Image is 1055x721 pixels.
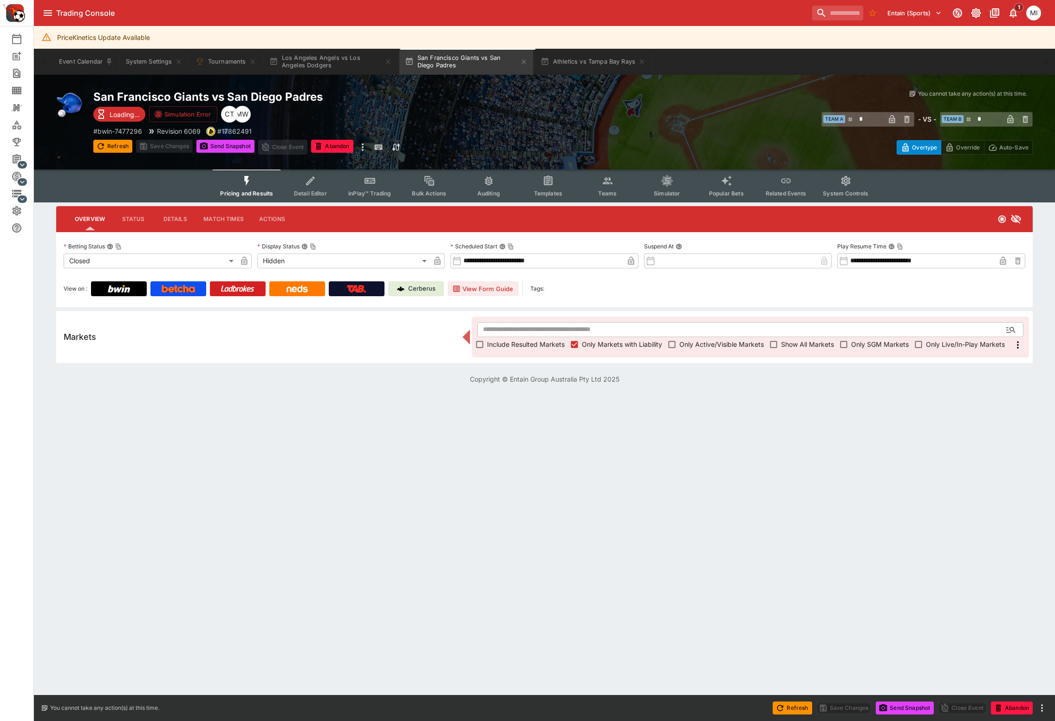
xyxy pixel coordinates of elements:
img: PriceKinetics Logo [3,2,25,24]
div: Hidden [257,253,430,268]
div: Michael Wilczynski [234,106,251,123]
p: Copy To Clipboard [217,126,252,136]
span: Simulator [654,190,680,197]
span: Only Live/In-Play Markets [926,339,1005,349]
p: Play Resume Time [837,242,886,250]
button: Event Calendar [53,49,118,75]
button: Copy To Clipboard [310,243,316,250]
button: Auto-Save [984,140,1033,155]
button: more [1036,702,1048,714]
span: Popular Bets [709,190,744,197]
button: Status [112,208,154,230]
span: Only Active/Visible Markets [679,339,764,349]
span: Templates [534,190,562,197]
div: Template Search [11,85,37,96]
button: Copy To Clipboard [508,243,514,250]
img: bwin.png [207,127,215,136]
span: Team A [823,115,845,123]
p: Override [956,143,980,152]
button: View Form Guide [448,281,519,296]
svg: Closed [997,214,1007,224]
a: Cerberus [388,281,444,296]
span: Auditing [477,190,500,197]
svg: More [1012,339,1023,351]
button: Send Snapshot [876,702,934,715]
span: Related Events [766,190,806,197]
button: Betting StatusCopy To Clipboard [107,243,113,250]
button: Refresh [773,702,812,715]
button: Display StatusCopy To Clipboard [301,243,308,250]
button: more [357,140,368,155]
img: baseball.png [56,90,86,119]
div: PriceKinetics Update Available [57,29,150,46]
button: Open [1003,321,1019,338]
button: Toggle light/dark mode [968,5,984,21]
button: Abandon [991,702,1033,715]
span: Bulk Actions [412,190,446,197]
img: Neds [287,285,307,292]
div: Help & Support [11,222,37,234]
button: Athletics vs Tampa Bay Rays [535,49,651,75]
button: Match Times [196,208,251,230]
svg: Hidden [1010,214,1022,225]
button: Los Angeles Angels vs Los Angeles Dodgers [264,49,397,75]
div: Event Calendar [11,33,37,45]
img: Bwin [108,285,130,292]
p: Scheduled Start [450,242,497,250]
button: Scheduled StartCopy To Clipboard [499,243,506,250]
div: Tournaments [11,136,37,148]
button: Simulation Error [149,106,217,122]
img: Ladbrokes [221,285,254,292]
span: Include Resulted Markets [487,339,565,349]
p: Display Status [257,242,300,250]
label: View on : [64,281,87,296]
button: Abandon [311,140,353,153]
p: Loading... [110,110,140,119]
button: Override [941,140,984,155]
button: System Settings [120,49,188,75]
p: Copyright © Entain Group Australia Pty Ltd 2025 [34,374,1055,384]
p: Betting Status [64,242,105,250]
button: Play Resume TimeCopy To Clipboard [888,243,895,250]
button: Overtype [897,140,941,155]
div: Cameron Tarver [221,106,238,123]
div: Start From [897,140,1033,155]
h6: - VS - [918,114,936,124]
button: Select Tenant [882,6,947,20]
h2: Copy To Clipboard [93,90,563,104]
img: TabNZ [347,285,366,292]
span: Only SGM Markets [851,339,909,349]
span: Mark an event as closed and abandoned. [311,141,353,150]
span: Only Markets with Liability [582,339,662,349]
button: Notifications [1005,5,1022,21]
div: Infrastructure [11,188,37,199]
button: Copy To Clipboard [897,243,903,250]
span: Detail Editor [294,190,327,197]
div: Closed [64,253,237,268]
label: Tags: [530,281,544,296]
p: Cerberus [408,284,436,293]
img: Cerberus [397,285,404,292]
button: Actions [251,208,293,230]
button: michael.wilczynski [1023,3,1044,23]
span: Pricing and Results [220,190,273,197]
p: You cannot take any action(s) at this time. [918,90,1027,98]
div: System Settings [11,205,37,216]
button: San Francisco Giants vs San Diego Padres [399,49,533,75]
div: bwin [206,127,215,136]
span: Mark an event as closed and abandoned. [991,702,1033,712]
button: Tournaments [190,49,262,75]
h5: Markets [64,331,96,342]
span: Team B [942,115,964,123]
button: Refresh [93,140,132,153]
button: Suspend At [676,243,682,250]
button: Documentation [986,5,1003,21]
button: Connected to PK [949,5,966,21]
p: Auto-Save [999,143,1029,152]
p: You cannot take any action(s) at this time. [50,704,159,712]
div: Search [11,68,37,79]
div: michael.wilczynski [1026,6,1041,20]
button: open drawer [39,5,56,21]
div: Trading Console [56,8,808,18]
div: Nexus Entities [11,102,37,113]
